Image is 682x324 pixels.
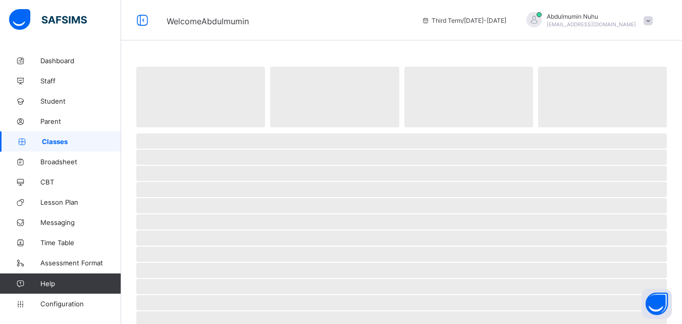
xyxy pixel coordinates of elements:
span: ‌ [136,150,667,165]
span: ‌ [136,198,667,213]
span: ‌ [136,166,667,181]
span: session/term information [422,17,506,24]
span: Abdulmumin Nuhu [547,13,636,20]
span: ‌ [136,133,667,149]
span: Student [40,97,121,105]
div: AbdulmuminNuhu [516,12,658,29]
span: ‌ [270,67,399,127]
span: Help [40,280,121,288]
span: ‌ [136,214,667,229]
span: Broadsheet [40,158,121,166]
span: ‌ [538,67,667,127]
span: ‌ [136,182,667,197]
span: Assessment Format [40,259,121,267]
span: [EMAIL_ADDRESS][DOMAIN_NAME] [547,21,636,27]
span: Lesson Plan [40,198,121,206]
span: Welcome Abdulmumin [167,16,249,26]
span: ‌ [136,67,265,127]
span: CBT [40,178,121,186]
span: Dashboard [40,57,121,65]
span: Messaging [40,218,121,226]
span: Staff [40,77,121,85]
img: safsims [9,9,87,30]
span: ‌ [136,247,667,262]
span: ‌ [136,295,667,310]
span: Configuration [40,300,121,308]
span: ‌ [136,230,667,246]
span: Parent [40,117,121,125]
span: Classes [42,137,121,146]
span: Time Table [40,239,121,247]
span: ‌ [136,279,667,294]
button: Open asap [642,289,672,319]
span: ‌ [136,263,667,278]
span: ‌ [404,67,533,127]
